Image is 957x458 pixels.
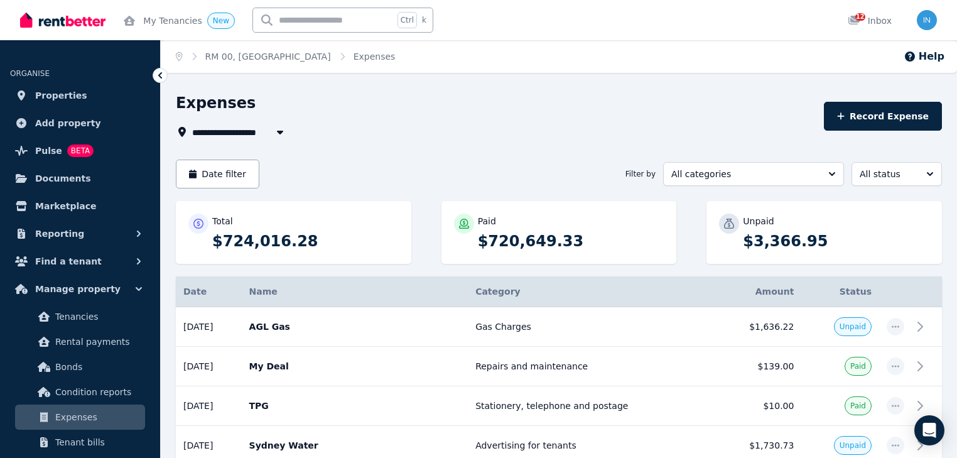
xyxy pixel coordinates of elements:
span: Add property [35,116,101,131]
a: Expenses [15,405,145,430]
button: Find a tenant [10,249,150,274]
td: Gas Charges [468,307,714,347]
th: Name [242,276,468,307]
button: Manage property [10,276,150,302]
span: Marketplace [35,199,96,214]
a: Add property [10,111,150,136]
a: Tenancies [15,304,145,329]
span: Condition reports [55,384,140,400]
span: Bonds [55,359,140,374]
span: Documents [35,171,91,186]
th: Status [801,276,879,307]
button: Date filter [176,160,259,188]
p: AGL Gas [249,320,461,333]
td: Stationery, telephone and postage [468,386,714,426]
nav: Breadcrumb [161,40,410,73]
span: Manage property [35,281,121,297]
button: Help [904,49,944,64]
h1: Expenses [176,93,256,113]
a: Condition reports [15,379,145,405]
td: $10.00 [714,386,802,426]
p: Paid [478,215,496,227]
td: [DATE] [176,347,242,386]
span: Tenancies [55,309,140,324]
span: Filter by [625,169,656,179]
th: Amount [714,276,802,307]
p: $720,649.33 [478,231,664,251]
button: Reporting [10,221,150,246]
span: Unpaid [840,440,866,450]
span: k [422,15,426,25]
button: All status [852,162,942,186]
button: Record Expense [824,102,942,131]
th: Date [176,276,242,307]
span: Unpaid [840,322,866,332]
a: Bonds [15,354,145,379]
div: Inbox [848,14,892,27]
span: All status [860,168,916,180]
p: $3,366.95 [743,231,929,251]
a: RM 00, [GEOGRAPHIC_DATA] [205,52,331,62]
a: Properties [10,83,150,108]
span: Paid [850,361,866,371]
span: Find a tenant [35,254,102,269]
a: Rental payments [15,329,145,354]
span: 12 [855,13,865,21]
td: Repairs and maintenance [468,347,714,386]
p: $724,016.28 [212,231,399,251]
span: Tenant bills [55,435,140,450]
span: All categories [671,168,818,180]
p: Total [212,215,233,227]
p: Sydney Water [249,439,461,452]
a: Tenant bills [15,430,145,455]
span: Rental payments [55,334,140,349]
span: Reporting [35,226,84,241]
span: Expenses [55,410,140,425]
span: BETA [67,144,94,157]
div: Open Intercom Messenger [914,415,944,445]
span: Properties [35,88,87,103]
a: Expenses [354,52,396,62]
span: Paid [850,401,866,411]
p: TPG [249,400,461,412]
p: Unpaid [743,215,774,227]
span: ORGANISE [10,69,50,78]
img: info@museliving.com.au [917,10,937,30]
p: My Deal [249,360,461,373]
span: New [213,16,229,25]
td: $1,636.22 [714,307,802,347]
a: PulseBETA [10,138,150,163]
td: $139.00 [714,347,802,386]
td: [DATE] [176,307,242,347]
a: Marketplace [10,194,150,219]
span: Pulse [35,143,62,158]
button: All categories [663,162,844,186]
td: [DATE] [176,386,242,426]
th: Category [468,276,714,307]
span: Ctrl [397,12,417,28]
img: RentBetter [20,11,105,30]
a: Documents [10,166,150,191]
